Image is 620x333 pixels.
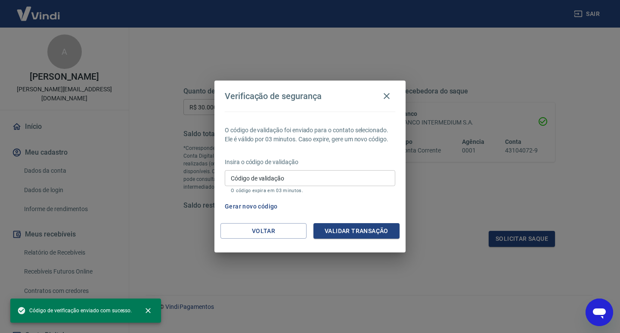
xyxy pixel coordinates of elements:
[221,199,281,215] button: Gerar novo código
[17,306,132,315] span: Código de verificação enviado com sucesso.
[586,299,613,326] iframe: Botão para abrir a janela de mensagens
[139,301,158,320] button: close
[225,158,395,167] p: Insira o código de validação
[231,188,389,193] p: O código expira em 03 minutos.
[225,91,322,101] h4: Verificação de segurança
[225,126,395,144] p: O código de validação foi enviado para o contato selecionado. Ele é válido por 03 minutos. Caso e...
[220,223,307,239] button: Voltar
[313,223,400,239] button: Validar transação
